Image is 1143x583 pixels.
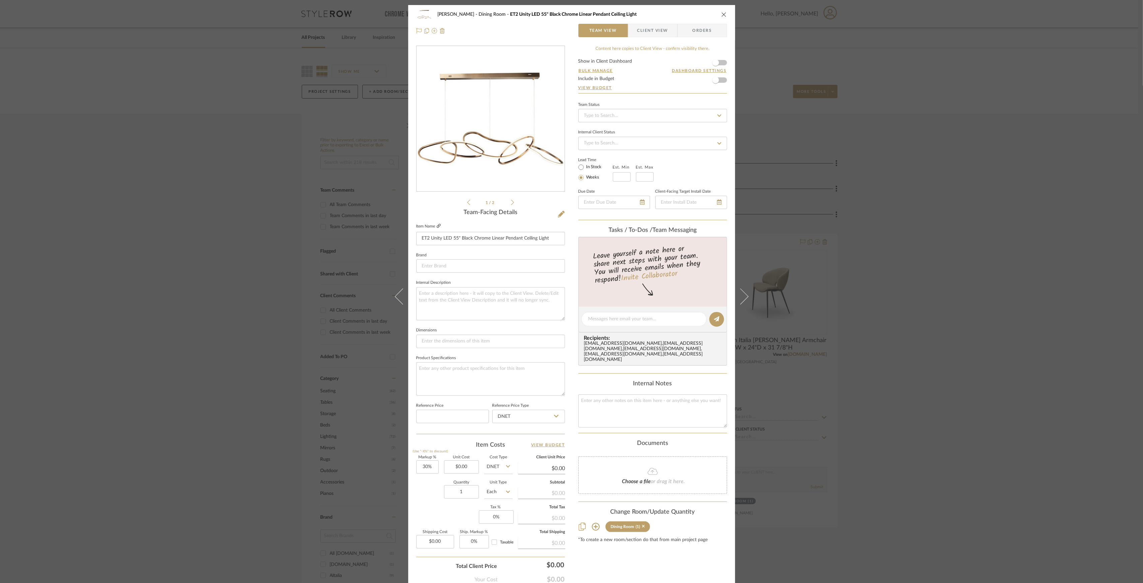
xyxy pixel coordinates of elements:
div: Internal Notes [578,380,727,388]
span: Client View [637,24,668,37]
div: (1) [636,524,640,529]
label: Shipping Cost [416,530,454,534]
button: Dashboard Settings [672,68,727,74]
label: Dimensions [416,329,437,332]
div: Team Status [578,103,600,107]
img: 83911612-3e0b-4d59-9b9d-db68398c0b92_48x40.jpg [416,8,432,21]
span: 2 [492,201,495,205]
span: Dining Room [479,12,510,17]
label: Tax % [479,506,513,509]
div: *To create a new room/section do that from main project page [578,537,727,543]
label: Subtotal [518,481,565,484]
label: Ship. Markup % [459,530,489,534]
input: Enter Brand [416,259,565,273]
input: Type to Search… [578,137,727,150]
input: Enter Item Name [416,232,565,245]
button: close [721,11,727,17]
input: Enter Install Date [655,196,727,209]
div: Internal Client Status [578,131,615,134]
label: Est. Max [636,165,654,170]
button: Bulk Manage [578,68,614,74]
label: Unit Cost [444,456,479,459]
div: $0.00 [518,512,565,524]
span: / [489,201,492,205]
span: Orders [685,24,719,37]
div: Dining Room [611,524,634,529]
label: Client-Facing Target Install Date [655,190,711,193]
a: Invite Collaborator [620,268,677,285]
span: Total Client Price [456,562,497,570]
span: Recipients: [584,335,724,341]
span: [PERSON_NAME] [438,12,479,17]
span: Tasks / To-Dos / [609,227,652,233]
label: Brand [416,254,427,257]
label: Reference Price Type [492,404,529,407]
span: or drag it here. [651,479,685,484]
div: Documents [578,440,727,447]
div: Change Room/Update Quantity [578,509,727,516]
label: Cost Type [484,456,513,459]
label: Weeks [585,175,599,181]
div: Content here copies to Client View - confirm visibility there. [578,46,727,52]
label: Item Name [416,223,441,229]
span: Choose a file [622,479,651,484]
input: Enter the dimensions of this item [416,335,565,348]
a: View Budget [531,441,565,449]
div: Leave yourself a note here or share next steps with your team. You will receive emails when they ... [577,242,728,286]
div: 0 [417,46,565,192]
span: ET2 Unity LED 55" Black Chrome Linear Pendant Ceiling Light [510,12,637,17]
label: Est. Min [613,165,630,170]
label: Total Shipping [518,530,565,534]
input: Enter Due Date [578,196,650,209]
span: 1 [486,201,489,205]
label: Client Unit Price [518,456,565,459]
div: Team-Facing Details [416,209,565,216]
div: $0.00 [518,487,565,499]
label: Total Tax [518,506,565,509]
label: Lead Time [578,157,613,163]
div: [EMAIL_ADDRESS][DOMAIN_NAME] , [EMAIL_ADDRESS][DOMAIN_NAME] , [EMAIL_ADDRESS][DOMAIN_NAME] , [EMA... [584,341,724,363]
div: Item Costs [416,441,565,449]
label: Reference Price [416,404,444,407]
div: $0.00 [518,536,565,548]
label: Product Specifications [416,357,456,360]
label: In Stock [585,164,602,170]
label: Quantity [444,481,479,484]
span: Team View [589,24,617,37]
label: Due Date [578,190,595,193]
div: team Messaging [578,227,727,234]
label: Internal Description [416,281,451,284]
label: Markup % [416,456,439,459]
span: Taxable [500,540,514,544]
input: Type to Search… [578,109,727,122]
img: Remove from project [440,28,445,34]
label: Unit Type [484,481,513,484]
img: 83911612-3e0b-4d59-9b9d-db68398c0b92_436x436.jpg [418,46,563,192]
div: $0.00 [501,558,568,572]
a: View Budget [578,85,727,90]
mat-radio-group: Select item type [578,163,613,182]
